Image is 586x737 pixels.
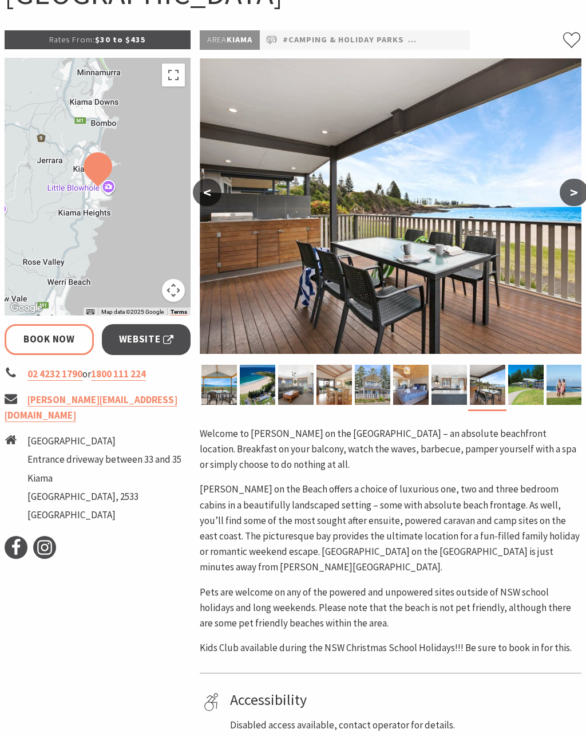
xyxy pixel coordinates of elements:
img: Kendalls Beach [547,365,582,405]
p: Kids Club available during the NSW Christmas School Holidays!!! Be sure to book in for this. [200,640,581,656]
p: $30 to $435 [5,30,191,49]
li: [GEOGRAPHIC_DATA] [27,507,181,523]
li: [GEOGRAPHIC_DATA] [27,433,181,449]
a: 02 4232 1790 [27,368,82,381]
button: < [193,179,221,206]
span: Website [119,332,174,347]
span: Rates From: [49,34,95,45]
button: Keyboard shortcuts [86,308,94,316]
p: Pets are welcome on any of the powered and unpowered sites outside of NSW school holidays and lon... [200,585,581,632]
li: Entrance driveway between 33 and 35 [27,452,181,467]
img: Full size kitchen in Cabin 12 [431,365,467,405]
img: Enjoy the beachfront view in Cabin 12 [200,58,581,354]
a: #Pet Friendly [462,33,528,47]
li: or [5,366,191,382]
img: Kendalls on the Beach Holiday Park [393,365,429,405]
p: Welcome to [PERSON_NAME] on the [GEOGRAPHIC_DATA] – an absolute beachfront location. Breakfast on... [200,426,581,473]
span: Area [207,34,227,45]
p: [PERSON_NAME] on the Beach offers a choice of luxurious one, two and three bedroom cabins in a be... [200,482,581,575]
li: Kiama [27,471,181,486]
li: [GEOGRAPHIC_DATA], 2533 [27,489,181,505]
a: #Camping & Holiday Parks [283,33,404,47]
p: Kiama [200,30,260,50]
img: Kendalls on the Beach Holiday Park [355,365,390,405]
button: Map camera controls [162,279,185,302]
span: Map data ©2025 Google [101,309,164,315]
p: Disabled access available, contact operator for details. [230,718,577,733]
a: Website [102,324,191,354]
button: Toggle fullscreen view [162,64,185,86]
img: Enjoy the beachfront view in Cabin 12 [470,365,505,405]
h4: Accessibility [230,691,577,708]
a: 1800 111 224 [91,368,146,381]
img: Lounge room in Cabin 12 [278,365,314,405]
a: [PERSON_NAME][EMAIL_ADDRESS][DOMAIN_NAME] [5,393,177,422]
img: Kendalls on the Beach Holiday Park [316,365,352,405]
img: Google [7,301,45,316]
a: Click to see this area on Google Maps [7,301,45,316]
a: Book Now [5,324,94,354]
img: Beachfront cabins at Kendalls on the Beach Holiday Park [508,365,544,405]
img: Kendalls on the Beach Holiday Park [201,365,237,405]
a: Terms (opens in new tab) [171,309,187,316]
a: #Cottages [408,33,458,47]
img: Aerial view of Kendalls on the Beach Holiday Park [240,365,275,405]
